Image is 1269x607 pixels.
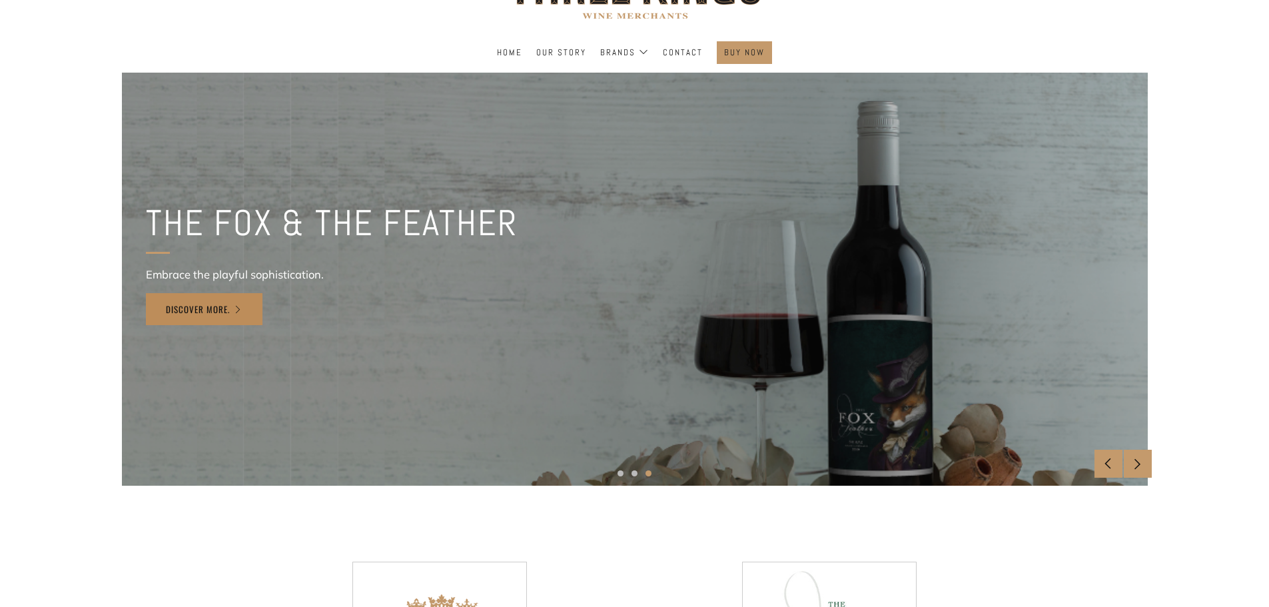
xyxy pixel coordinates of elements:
a: Home [497,42,522,63]
h2: THE FOX & THE FEATHER [146,201,518,245]
a: Discover More. [146,293,262,325]
button: 2 [632,470,637,476]
a: Our Story [536,42,586,63]
a: Contact [663,42,703,63]
button: 1 [618,470,624,476]
a: Brands [600,42,649,63]
button: 3 [645,470,651,476]
a: BUY NOW [724,42,765,63]
p: Embrace the playful sophistication. [146,263,518,285]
